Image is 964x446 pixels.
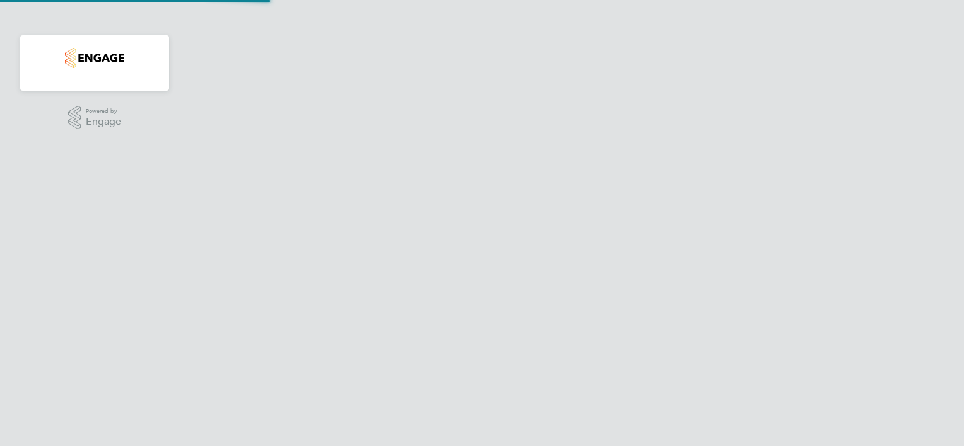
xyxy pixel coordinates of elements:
[20,35,169,91] nav: Main navigation
[65,48,124,68] img: countryside-properties-logo-retina.png
[86,106,121,117] span: Powered by
[68,106,122,130] a: Powered byEngage
[35,48,154,68] a: Go to home page
[86,117,121,127] span: Engage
